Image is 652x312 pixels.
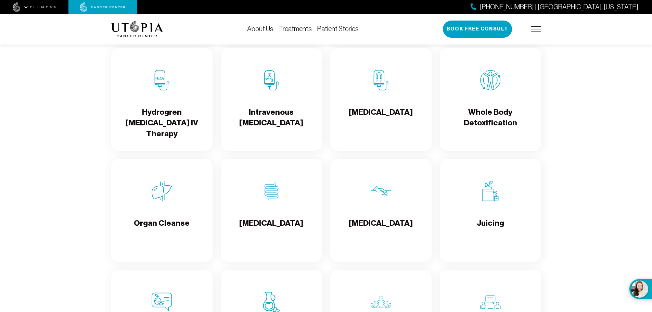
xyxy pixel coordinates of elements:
[440,159,541,262] a: JuicingJuicing
[111,159,213,262] a: Organ CleanseOrgan Cleanse
[480,181,501,201] img: Juicing
[117,107,207,139] h4: Hydrogren [MEDICAL_DATA] IV Therapy
[330,159,432,262] a: Lymphatic Massage[MEDICAL_DATA]
[531,26,541,32] img: icon-hamburger
[480,70,501,90] img: Whole Body Detoxification
[152,181,172,201] img: Organ Cleanse
[261,181,282,201] img: Colon Therapy
[13,2,56,12] img: wellness
[152,70,172,90] img: Hydrogren Peroxide IV Therapy
[443,21,512,38] button: Book Free Consult
[221,48,322,151] a: Intravenous Ozone TherapyIntravenous [MEDICAL_DATA]
[221,159,322,262] a: Colon Therapy[MEDICAL_DATA]
[80,2,126,12] img: cancer center
[134,218,190,240] h4: Organ Cleanse
[111,48,213,151] a: Hydrogren Peroxide IV TherapyHydrogren [MEDICAL_DATA] IV Therapy
[111,21,163,37] img: logo
[226,107,317,129] h4: Intravenous [MEDICAL_DATA]
[480,2,638,12] span: [PHONE_NUMBER] | [GEOGRAPHIC_DATA], [US_STATE]
[261,70,282,90] img: Intravenous Ozone Therapy
[471,2,638,12] a: [PHONE_NUMBER] | [GEOGRAPHIC_DATA], [US_STATE]
[371,70,391,90] img: Chelation Therapy
[349,218,413,240] h4: [MEDICAL_DATA]
[371,181,391,201] img: Lymphatic Massage
[279,25,312,33] a: Treatments
[330,48,432,151] a: Chelation Therapy[MEDICAL_DATA]
[445,107,536,129] h4: Whole Body Detoxification
[477,218,504,240] h4: Juicing
[317,25,359,33] a: Patient Stories
[440,48,541,151] a: Whole Body DetoxificationWhole Body Detoxification
[349,107,413,129] h4: [MEDICAL_DATA]
[239,218,303,240] h4: [MEDICAL_DATA]
[247,25,273,33] a: About Us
